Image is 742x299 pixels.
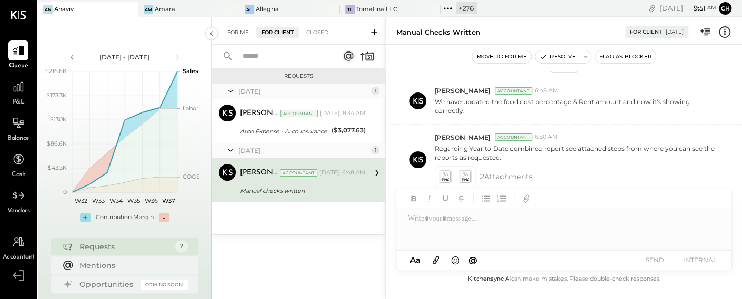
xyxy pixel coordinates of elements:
text: COGS [183,173,200,180]
div: [DATE], 8:34 AM [320,109,366,118]
span: Accountant [3,253,35,262]
div: Auto Expense - Auto Insurance [240,126,328,137]
text: 0 [63,188,67,195]
text: W36 [144,197,157,204]
span: 6:48 AM [535,87,558,95]
span: [PERSON_NAME] [435,86,490,95]
text: W32 [74,197,87,204]
button: Flag as Blocker [595,50,656,63]
div: Accountant [495,87,532,95]
div: [DATE] [660,3,716,13]
text: Labor [183,105,198,112]
div: Opportunities [79,279,135,290]
div: + 276 [456,2,477,14]
button: Unordered List [479,192,493,205]
div: For Me [222,27,254,38]
div: Accountant [280,110,318,117]
span: Balance [7,134,29,143]
div: Requests [217,73,380,80]
div: [DATE] [238,87,368,96]
button: Strikethrough [454,192,468,205]
button: Ordered List [495,192,508,205]
p: We have updated the food cost percentage & Rent amount and now it's showing correctly. [435,97,719,115]
div: Al [245,5,254,14]
span: am [707,4,716,12]
span: [PERSON_NAME] [435,133,490,142]
text: W35 [127,197,139,204]
div: For Client [630,28,662,36]
span: a [416,255,420,265]
button: Italic [423,192,436,205]
text: Sales [183,67,198,75]
a: Queue [1,40,36,71]
button: @ [466,253,480,266]
button: Add URL [519,192,533,205]
div: [PERSON_NAME] [240,168,278,178]
div: Contribution Margin [96,213,154,222]
a: Vendors [1,185,36,216]
text: $130K [50,116,67,123]
text: $86.6K [47,140,67,147]
text: $216.6K [45,67,67,75]
div: [DATE] [238,146,368,155]
div: 1 [371,87,379,95]
button: Ch [719,2,731,15]
div: Accountant [280,169,317,177]
a: P&L [1,77,36,107]
button: SEND [634,253,676,267]
div: Am [144,5,153,14]
button: Bold [407,192,420,205]
div: [DATE] - [DATE] [80,53,169,61]
div: [DATE] [666,28,684,36]
a: Accountant [1,232,36,262]
div: Anaviv [54,5,74,14]
div: Manual checks written [396,27,480,37]
div: Tomatina LLC [356,5,397,14]
button: Resolve [535,50,579,63]
div: 1 [371,146,379,154]
text: $43.3K [48,164,67,171]
button: Aa [407,254,424,266]
div: Coming Soon [141,280,188,290]
button: Move to for me [472,50,531,63]
div: [PERSON_NAME] [240,108,278,119]
div: Closed [301,27,334,38]
div: Accountant [495,133,532,141]
span: @ [469,255,477,265]
div: Mentions [79,260,183,271]
button: INTERNAL [679,253,721,267]
div: Manual checks written [240,185,363,196]
div: TL [345,5,355,14]
span: Cash [12,170,25,180]
text: W33 [92,197,105,204]
div: copy link [647,3,657,14]
div: Requests [79,241,170,252]
div: Allegria [256,5,279,14]
text: $173.3K [46,91,67,99]
div: + [80,213,91,222]
p: Regarding Year to Date combined report see attached steps from where you can see the reports as r... [435,144,719,162]
div: - [159,213,169,222]
div: [DATE], 6:48 AM [319,169,366,177]
button: Underline [438,192,452,205]
a: Cash [1,149,36,180]
a: Balance [1,113,36,143]
div: For Client [256,27,299,38]
span: 2 Attachment s [480,166,533,187]
div: ($3,077.63) [332,125,366,136]
div: 2 [175,240,188,253]
span: 9 : 51 [685,3,706,13]
span: Queue [9,61,28,71]
div: Amara [155,5,175,14]
text: W37 [162,197,175,204]
text: W34 [109,197,123,204]
span: Vendors [7,207,30,216]
span: P&L [13,98,25,107]
span: 6:50 AM [535,133,558,141]
div: An [43,5,53,14]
